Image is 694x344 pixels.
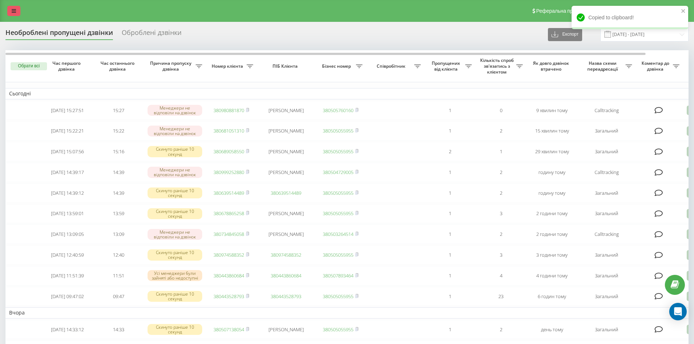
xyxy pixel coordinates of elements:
td: 2 [475,121,526,141]
td: [PERSON_NAME] [257,163,315,182]
td: годину тому [526,183,577,203]
td: Calltracking [577,101,636,120]
td: [DATE] 14:39:12 [42,183,93,203]
td: 15:22 [93,121,144,141]
td: 1 [424,245,475,265]
td: 15:16 [93,142,144,161]
a: 380505055955 [323,190,353,196]
div: Скинуто раніше 10 секунд [148,146,202,157]
td: 23 [475,287,526,306]
td: 2 [475,163,526,182]
div: Copied to clipboard! [572,6,688,29]
span: Співробітник [370,63,414,69]
div: Скинуто раніше 10 секунд [148,187,202,198]
div: Скинуто раніше 10 секунд [148,208,202,219]
td: 4 години тому [526,266,577,285]
div: Менеджери не відповіли на дзвінок [148,167,202,178]
a: 380678865258 [213,210,244,217]
a: 380639514489 [271,190,301,196]
div: Необроблені пропущені дзвінки [5,29,113,40]
a: 380999252880 [213,169,244,175]
td: 2 [475,320,526,339]
td: [PERSON_NAME] [257,142,315,161]
a: 380681051310 [213,127,244,134]
span: Як довго дзвінок втрачено [532,60,572,72]
button: close [681,8,686,15]
td: [PERSON_NAME] [257,320,315,339]
td: день тому [526,320,577,339]
div: Скинуто раніше 10 секунд [148,291,202,302]
a: 380505055955 [323,148,353,155]
td: 13:59 [93,204,144,224]
a: 380505055955 [323,293,353,300]
td: 2 [424,142,475,161]
td: [DATE] 13:09:05 [42,225,93,244]
td: 3 [475,245,526,265]
div: Скинуто раніше 10 секунд [148,249,202,260]
td: [DATE] 15:22:21 [42,121,93,141]
td: 3 години тому [526,245,577,265]
a: 380443860684 [271,272,301,279]
a: 380504729005 [323,169,353,175]
td: 13:09 [93,225,144,244]
div: Скинуто раніше 10 секунд [148,324,202,335]
a: 380639514489 [213,190,244,196]
td: 29 хвилин тому [526,142,577,161]
td: 14:33 [93,320,144,339]
td: 1 [424,320,475,339]
td: 4 [475,266,526,285]
td: [DATE] 15:27:51 [42,101,93,120]
td: Загальний [577,287,636,306]
td: 09:47 [93,287,144,306]
td: Загальний [577,245,636,265]
a: 380689058550 [213,148,244,155]
a: 380443528793 [213,293,244,300]
td: 1 [424,266,475,285]
td: [DATE] 11:51:39 [42,266,93,285]
button: Обрати всі [11,62,47,70]
td: Загальний [577,142,636,161]
td: годину тому [526,163,577,182]
td: 12:40 [93,245,144,265]
td: 14:39 [93,183,144,203]
div: Менеджери не відповіли на дзвінок [148,229,202,240]
span: Кількість спроб зв'язатись з клієнтом [479,58,516,75]
td: 15 хвилин тому [526,121,577,141]
div: Оброблені дзвінки [122,29,181,40]
td: 14:39 [93,163,144,182]
td: 1 [424,183,475,203]
span: Номер клієнта [209,63,247,69]
td: 1 [424,101,475,120]
a: 380734845058 [213,231,244,237]
td: 9 хвилин тому [526,101,577,120]
span: Час останнього дзвінка [99,60,138,72]
td: [DATE] 14:39:17 [42,163,93,182]
td: [PERSON_NAME] [257,121,315,141]
a: 380974588352 [213,252,244,258]
a: 380505055955 [323,326,353,333]
td: [PERSON_NAME] [257,225,315,244]
td: 6 годин тому [526,287,577,306]
span: Коментар до дзвінка [639,60,673,72]
td: [DATE] 14:33:12 [42,320,93,339]
a: 380443860684 [213,272,244,279]
a: 380974588352 [271,252,301,258]
td: 2 [475,183,526,203]
td: 11:51 [93,266,144,285]
td: 1 [424,204,475,224]
span: Назва схеми переадресації [581,60,626,72]
td: [DATE] 09:47:02 [42,287,93,306]
td: [PERSON_NAME] [257,204,315,224]
a: 380505055955 [323,210,353,217]
td: [DATE] 13:59:01 [42,204,93,224]
a: 380505760160 [323,107,353,114]
td: 1 [424,163,475,182]
div: Менеджери не відповіли на дзвінок [148,126,202,137]
span: Пропущених від клієнта [428,60,465,72]
td: Загальний [577,121,636,141]
td: [DATE] 15:07:56 [42,142,93,161]
a: 380443528793 [271,293,301,300]
td: 3 [475,204,526,224]
td: 15:27 [93,101,144,120]
a: 380505055955 [323,127,353,134]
